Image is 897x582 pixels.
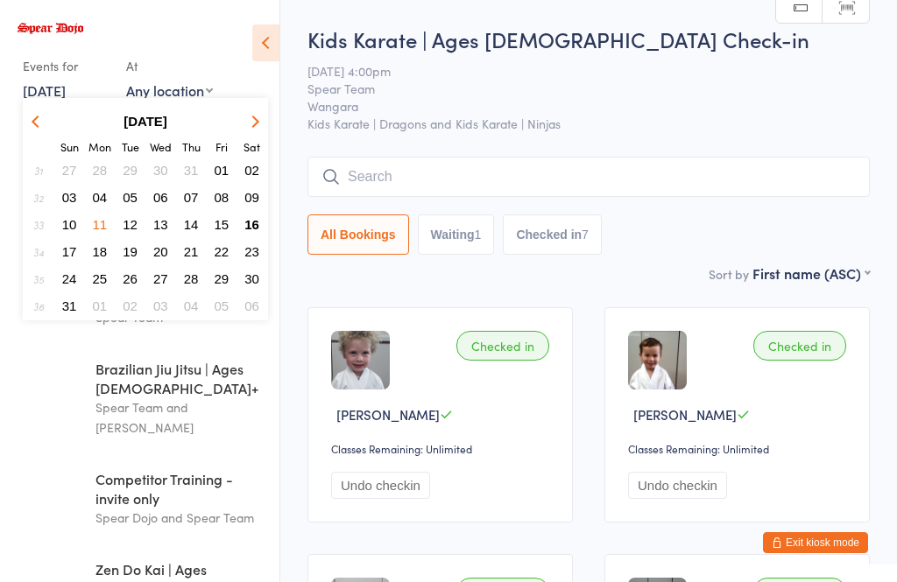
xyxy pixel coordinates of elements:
a: 4:00 -4:45 pmKids Karate | Ages [DEMOGRAPHIC_DATA]Spear Team [5,159,279,248]
span: 01 [93,298,108,313]
div: Brazilian Jiu Jitsu | Ages [DEMOGRAPHIC_DATA]+ [95,359,265,397]
span: 30 [153,163,168,178]
span: [PERSON_NAME] [633,405,737,424]
span: 31 [62,298,77,313]
span: 16 [244,217,259,232]
button: 28 [87,158,114,182]
button: 11 [87,213,114,236]
button: 27 [147,267,174,291]
button: 13 [147,213,174,236]
span: 19 [123,244,138,259]
span: 28 [184,271,199,286]
button: 18 [87,240,114,263]
span: 11 [93,217,108,232]
button: 29 [117,158,144,182]
button: 22 [208,240,236,263]
span: 13 [153,217,168,232]
button: 02 [117,294,144,318]
button: 02 [238,158,265,182]
span: Spear Team [307,80,843,97]
div: Classes Remaining: Unlimited [331,441,554,456]
h2: Kids Karate | Ages [DEMOGRAPHIC_DATA] Check-in [307,25,870,53]
button: 15 [208,213,236,236]
div: At [126,52,213,81]
small: Friday [215,139,228,154]
button: 05 [208,294,236,318]
button: 19 [117,240,144,263]
span: 25 [93,271,108,286]
span: 18 [93,244,108,259]
span: 24 [62,271,77,286]
button: 10 [56,213,83,236]
button: 06 [147,186,174,209]
button: Undo checkin [331,472,430,499]
span: 17 [62,244,77,259]
span: 02 [123,298,138,313]
span: 27 [62,163,77,178]
span: 09 [244,190,259,205]
button: 24 [56,267,83,291]
span: 10 [62,217,77,232]
span: 14 [184,217,199,232]
span: 08 [215,190,230,205]
button: 30 [238,267,265,291]
a: 4:45 -5:30 pm[DEMOGRAPHIC_DATA] Do Kai | Ages [DEMOGRAPHIC_DATA]Spear Team [5,249,279,342]
span: 05 [215,298,230,313]
span: 04 [184,298,199,313]
em: 34 [33,245,44,259]
time: 5:30 - 6:30 pm [23,476,68,504]
span: 04 [93,190,108,205]
em: 32 [33,191,44,205]
button: 30 [147,158,174,182]
button: 28 [178,267,205,291]
button: 12 [117,213,144,236]
span: Kids Karate | Dragons and Kids Karate | Ninjas [307,115,870,132]
img: image1665797805.png [628,331,687,389]
button: 04 [178,294,205,318]
button: Exit kiosk mode [763,532,868,553]
span: 27 [153,271,168,286]
button: 01 [87,294,114,318]
button: 26 [117,267,144,291]
span: 15 [215,217,230,232]
small: Thursday [182,139,201,154]
em: 36 [33,299,44,313]
span: [DATE] 4:00pm [307,62,843,80]
button: 01 [208,158,236,182]
div: Classes Remaining: Unlimited [628,441,851,456]
button: 31 [178,158,205,182]
small: Sunday [60,139,79,154]
span: 05 [123,190,138,205]
img: image1728697136.png [331,331,390,389]
span: 31 [184,163,199,178]
button: 03 [147,294,174,318]
button: 25 [87,267,114,291]
button: All Bookings [307,214,409,255]
div: Competitor Training - invite only [95,469,265,508]
div: Any location [126,81,213,100]
button: 20 [147,240,174,263]
span: 02 [244,163,259,178]
span: 06 [244,298,259,313]
span: 03 [153,298,168,313]
span: Wangara [307,97,843,115]
span: 20 [153,244,168,259]
button: 21 [178,240,205,263]
div: Spear Dojo and Spear Team [95,508,265,528]
button: 27 [56,158,83,182]
small: Monday [88,139,111,154]
small: Tuesday [122,139,139,154]
button: 07 [178,186,205,209]
div: 7 [582,228,589,242]
div: Checked in [456,331,549,361]
time: 5:15 - 6:30 pm [23,366,68,394]
a: 5:15 -6:30 pmBrazilian Jiu Jitsu | Ages [DEMOGRAPHIC_DATA]+Spear Team and [PERSON_NAME] [5,344,279,452]
em: 35 [33,272,44,286]
strong: [DATE] [124,114,167,129]
span: 21 [184,244,199,259]
em: 33 [33,218,44,232]
small: Saturday [244,139,260,154]
em: 31 [34,164,43,178]
button: 03 [56,186,83,209]
div: 1 [475,228,482,242]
